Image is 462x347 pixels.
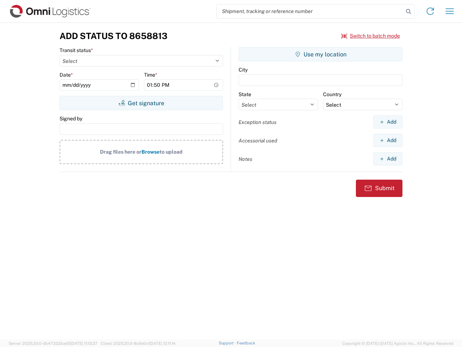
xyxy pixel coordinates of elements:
[60,115,82,122] label: Signed by
[239,67,248,73] label: City
[239,119,276,125] label: Exception status
[144,72,157,78] label: Time
[60,96,223,110] button: Get signature
[373,152,402,166] button: Add
[342,340,453,347] span: Copyright © [DATE]-[DATE] Agistix Inc., All Rights Reserved
[373,134,402,147] button: Add
[323,91,341,98] label: Country
[70,341,97,346] span: [DATE] 11:13:37
[341,30,400,42] button: Switch to batch mode
[239,137,277,144] label: Accessorial used
[141,149,160,155] span: Browse
[101,341,175,346] span: Client: 2025.20.0-8c6e0cf
[217,4,404,18] input: Shipment, tracking or reference number
[9,341,97,346] span: Server: 2025.20.0-db47332bad5
[60,72,73,78] label: Date
[239,47,402,61] button: Use my location
[239,156,252,162] label: Notes
[237,341,255,345] a: Feedback
[219,341,237,345] a: Support
[160,149,183,155] span: to upload
[60,31,167,41] h3: Add Status to 8658813
[149,341,175,346] span: [DATE] 12:11:14
[100,149,141,155] span: Drag files here or
[60,47,93,53] label: Transit status
[373,115,402,129] button: Add
[239,91,251,98] label: State
[356,180,402,197] button: Submit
